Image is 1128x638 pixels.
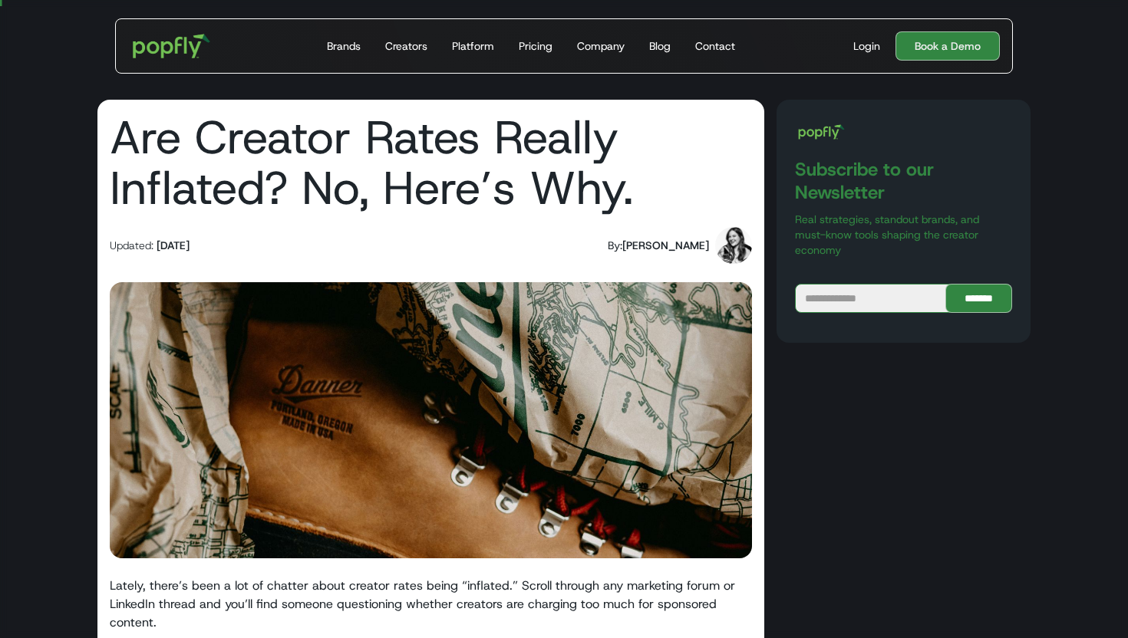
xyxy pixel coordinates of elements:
[571,19,631,73] a: Company
[157,238,190,253] div: [DATE]
[385,38,427,54] div: Creators
[853,38,880,54] div: Login
[446,19,500,73] a: Platform
[110,577,752,632] p: Lately, there’s been a lot of chatter about creator rates being “inflated.” Scroll through any ma...
[795,212,1012,258] p: Real strategies, standout brands, and must-know tools shaping the creator economy
[649,38,671,54] div: Blog
[643,19,677,73] a: Blog
[110,112,752,213] h1: Are Creator Rates Really Inflated? No, Here’s Why.
[122,23,221,69] a: home
[379,19,434,73] a: Creators
[608,238,622,253] div: By:
[795,158,1012,204] h3: Subscribe to our Newsletter
[513,19,559,73] a: Pricing
[895,31,1000,61] a: Book a Demo
[695,38,735,54] div: Contact
[110,238,153,253] div: Updated:
[847,38,886,54] a: Login
[452,38,494,54] div: Platform
[622,238,709,253] div: [PERSON_NAME]
[577,38,625,54] div: Company
[795,284,1012,313] form: Blog Subscribe
[327,38,361,54] div: Brands
[689,19,741,73] a: Contact
[321,19,367,73] a: Brands
[519,38,552,54] div: Pricing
